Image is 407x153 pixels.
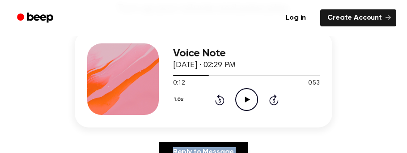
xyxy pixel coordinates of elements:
h3: Voice Note [173,47,320,59]
a: Beep [11,9,61,27]
span: 0:12 [173,79,185,88]
a: Create Account [320,9,396,26]
button: 1.0x [173,92,187,107]
span: [DATE] · 02:29 PM [173,61,236,69]
a: Log in [277,8,315,28]
span: 0:53 [308,79,320,88]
